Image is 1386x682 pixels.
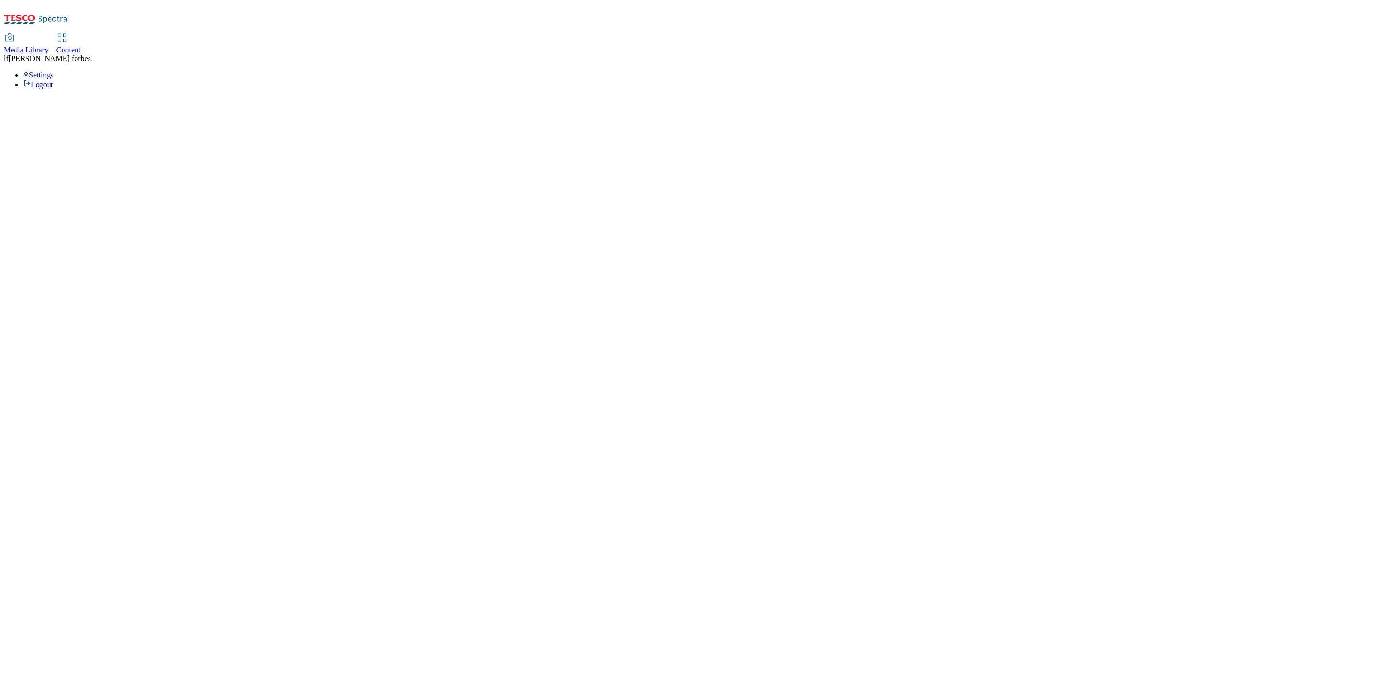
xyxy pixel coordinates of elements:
span: lf [4,54,9,63]
a: Media Library [4,34,49,54]
span: [PERSON_NAME] forbes [9,54,91,63]
span: Media Library [4,46,49,54]
span: Content [56,46,81,54]
a: Logout [23,80,53,89]
a: Settings [23,71,54,79]
a: Content [56,34,81,54]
